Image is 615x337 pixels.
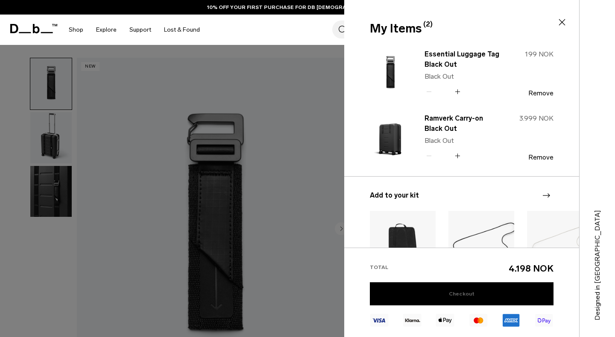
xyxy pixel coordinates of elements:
a: Lost & Found [164,15,200,45]
div: Next slide [540,186,552,205]
a: Support [129,15,151,45]
img: Roamer Pro Sling Bag 6L Charcoal Grey [448,211,514,293]
a: Checkout [370,282,553,305]
nav: Main Navigation [62,15,206,45]
a: Shop [69,15,83,45]
h3: Add to your kit [370,190,553,201]
a: Essential Luggage Tag Black Out [425,49,500,70]
span: Total [370,264,388,270]
img: Essential Luggage Tag Black Out - Black Out [370,48,411,98]
span: 4.198 NOK [509,263,553,274]
button: Remove [528,89,553,97]
p: Black Out [425,71,500,82]
img: Hugger Organizer Black Out [370,211,436,293]
a: Ramverk Carry-on Black Out [425,113,500,134]
img: Ramverk Carry-on Black Out - Black Out [370,112,411,163]
img: Roamer Pro Sling Bag 6L Oatmilk [527,211,593,293]
div: My Items [370,20,552,38]
button: Remove [528,154,553,161]
a: 10% OFF YOUR FIRST PURCHASE FOR DB [DEMOGRAPHIC_DATA] MEMBERS [207,3,408,11]
p: Designed in [GEOGRAPHIC_DATA] [592,192,603,320]
span: 199 NOK [525,50,553,58]
p: Black Out [425,136,500,146]
span: (2) [423,19,433,30]
span: 3.999 NOK [519,114,553,122]
a: Explore [96,15,117,45]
